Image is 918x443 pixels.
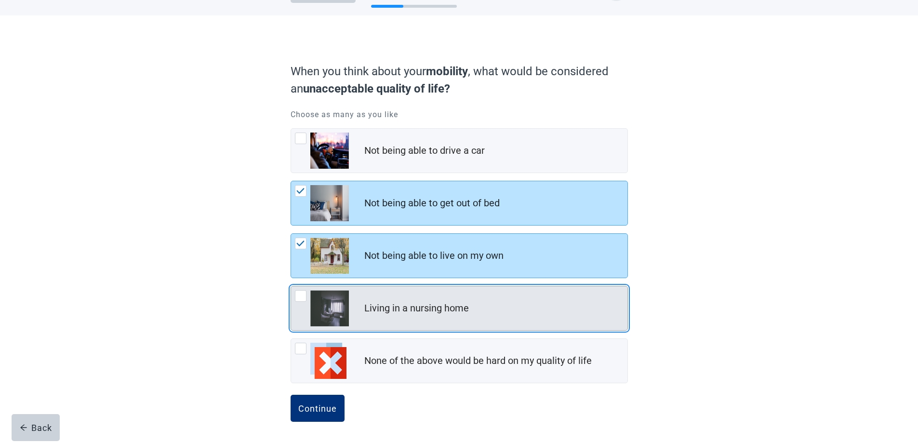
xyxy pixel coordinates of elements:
div: None of the above would be hard on my quality of life, checkbox, not checked [291,338,628,383]
div: None of the above would be hard on my quality of life [364,354,592,368]
div: Continue [298,403,337,413]
div: Living in a nursing home, checkbox, not checked [291,286,628,331]
div: Not being able to live on my own, checkbox, checked [291,233,628,278]
p: Choose as many as you like [291,109,628,121]
div: Not being able to get out of bed, checkbox, checked [291,181,628,226]
div: Not being able to get out of bed [364,196,500,210]
span: arrow-left [20,424,27,431]
div: Back [20,423,52,432]
button: arrow-leftBack [12,414,60,441]
div: Not being able to drive a car, checkbox, not checked [291,128,628,173]
label: When you think about your , what would be considered an [291,63,623,97]
strong: unacceptable quality of life? [303,82,450,95]
div: Not being able to live on my own [364,249,504,263]
strong: mobility [426,65,468,78]
div: Not being able to drive a car [364,144,485,158]
div: Living in a nursing home [364,301,469,315]
button: Continue [291,395,345,422]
